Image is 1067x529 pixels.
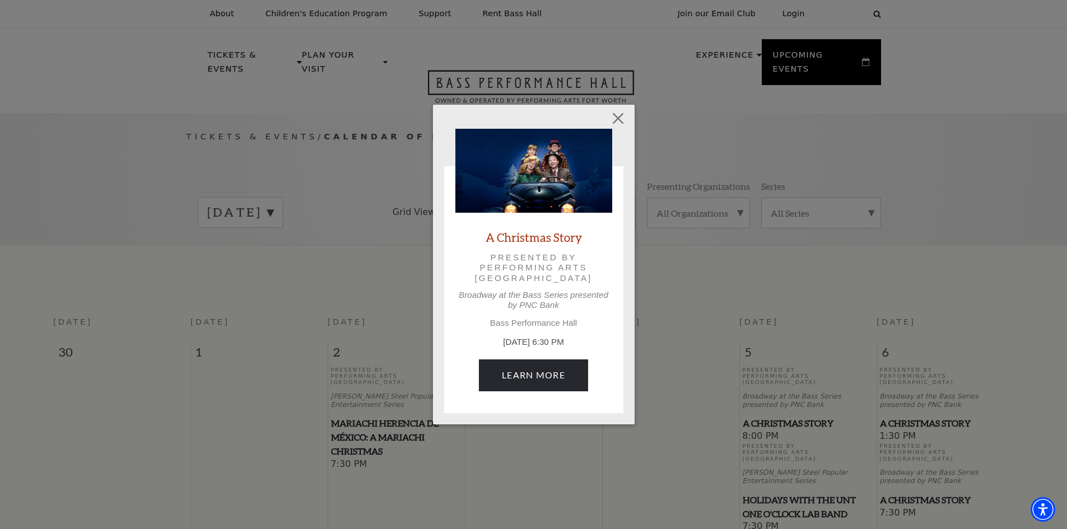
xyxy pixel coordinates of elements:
a: A Christmas Story [486,230,582,245]
a: December 7, 6:30 PM Learn More [479,359,588,391]
p: Presented by Performing Arts [GEOGRAPHIC_DATA] [471,252,597,283]
p: Broadway at the Bass Series presented by PNC Bank [455,290,612,310]
p: Bass Performance Hall [455,318,612,328]
p: [DATE] 6:30 PM [455,336,612,349]
button: Close [607,108,628,129]
img: A Christmas Story [455,129,612,213]
div: Accessibility Menu [1031,497,1055,522]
